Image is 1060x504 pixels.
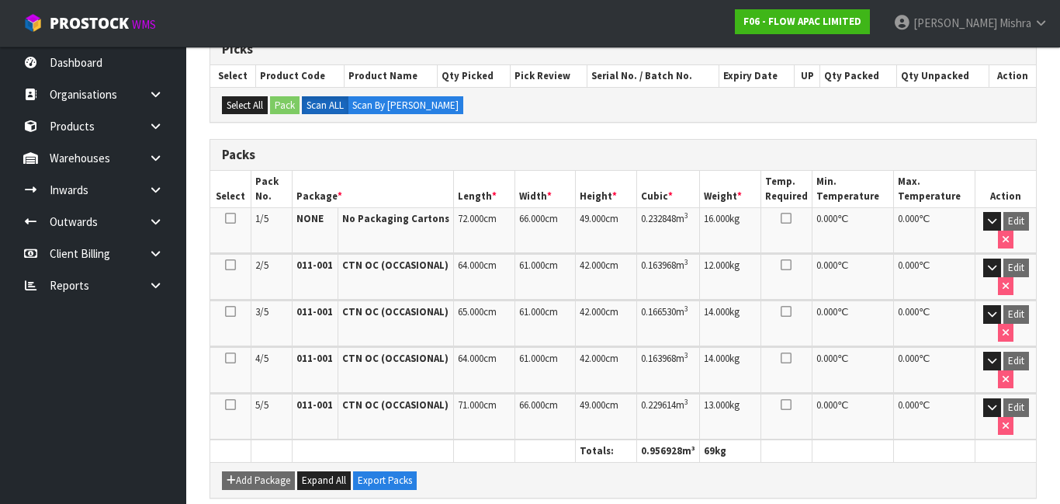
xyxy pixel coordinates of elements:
[519,398,545,412] span: 66.000
[342,305,449,318] strong: CTN OC (OCCASIONAL)
[893,347,975,393] td: ℃
[302,96,348,115] label: Scan ALL
[699,254,760,300] td: kg
[641,305,676,318] span: 0.166530
[1003,305,1029,324] button: Edit
[760,171,812,207] th: Temp. Required
[296,398,333,412] strong: 011-001
[296,259,333,272] strong: 011-001
[704,352,729,365] span: 14.000
[812,171,893,207] th: Min. Temperature
[576,208,637,253] td: cm
[255,352,268,365] span: 4/5
[514,394,576,440] td: cm
[519,259,545,272] span: 61.000
[255,305,268,318] span: 3/5
[898,259,919,272] span: 0.000
[519,352,545,365] span: 61.000
[743,15,861,28] strong: F06 - FLOW APAC LIMITED
[292,171,453,207] th: Package
[704,212,729,225] span: 16.000
[348,96,463,115] label: Scan By [PERSON_NAME]
[893,208,975,253] td: ℃
[636,301,699,346] td: m
[820,65,896,87] th: Qty Packed
[514,301,576,346] td: cm
[735,9,870,34] a: F06 - FLOW APAC LIMITED
[458,259,483,272] span: 64.000
[580,305,605,318] span: 42.000
[519,305,545,318] span: 61.000
[255,259,268,272] span: 2/5
[812,208,893,253] td: ℃
[636,440,699,463] th: m³
[816,305,837,318] span: 0.000
[684,350,688,360] sup: 3
[893,394,975,440] td: ℃
[896,65,989,87] th: Qty Unpacked
[437,65,510,87] th: Qty Picked
[576,347,637,393] td: cm
[296,352,333,365] strong: 011-001
[210,171,251,207] th: Select
[580,212,605,225] span: 49.000
[684,257,688,267] sup: 3
[251,171,292,207] th: Pack No.
[1003,212,1029,231] button: Edit
[255,212,268,225] span: 1/5
[812,394,893,440] td: ℃
[898,398,919,412] span: 0.000
[641,212,676,225] span: 0.232848
[636,394,699,440] td: m
[296,212,324,225] strong: NONE
[342,259,449,272] strong: CTN OC (OCCASIONAL)
[684,210,688,221] sup: 3
[519,212,545,225] span: 66.000
[458,305,483,318] span: 65.000
[454,301,515,346] td: cm
[816,259,837,272] span: 0.000
[576,171,637,207] th: Height
[587,65,719,87] th: Serial No. / Batch No.
[975,171,1036,207] th: Action
[999,16,1031,30] span: Mishra
[580,259,605,272] span: 42.000
[50,13,129,33] span: ProStock
[636,208,699,253] td: m
[510,65,587,87] th: Pick Review
[704,444,715,457] span: 69
[342,352,449,365] strong: CTN OC (OCCASIONAL)
[636,254,699,300] td: m
[641,352,676,365] span: 0.163968
[913,16,997,30] span: [PERSON_NAME]
[699,347,760,393] td: kg
[699,394,760,440] td: kg
[699,301,760,346] td: kg
[812,254,893,300] td: ℃
[816,212,837,225] span: 0.000
[812,301,893,346] td: ℃
[454,171,515,207] th: Length
[580,352,605,365] span: 42.000
[458,212,483,225] span: 72.000
[684,304,688,314] sup: 3
[222,471,295,490] button: Add Package
[898,352,919,365] span: 0.000
[576,254,637,300] td: cm
[270,96,300,115] button: Pack
[641,444,682,457] span: 0.956928
[1003,398,1029,417] button: Edit
[454,254,515,300] td: cm
[898,212,919,225] span: 0.000
[458,352,483,365] span: 64.000
[989,65,1036,87] th: Action
[704,259,729,272] span: 12.000
[222,96,268,115] button: Select All
[353,471,417,490] button: Export Packs
[576,301,637,346] td: cm
[684,397,688,407] sup: 3
[704,398,729,412] span: 13.000
[458,398,483,412] span: 71.000
[454,394,515,440] td: cm
[636,347,699,393] td: m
